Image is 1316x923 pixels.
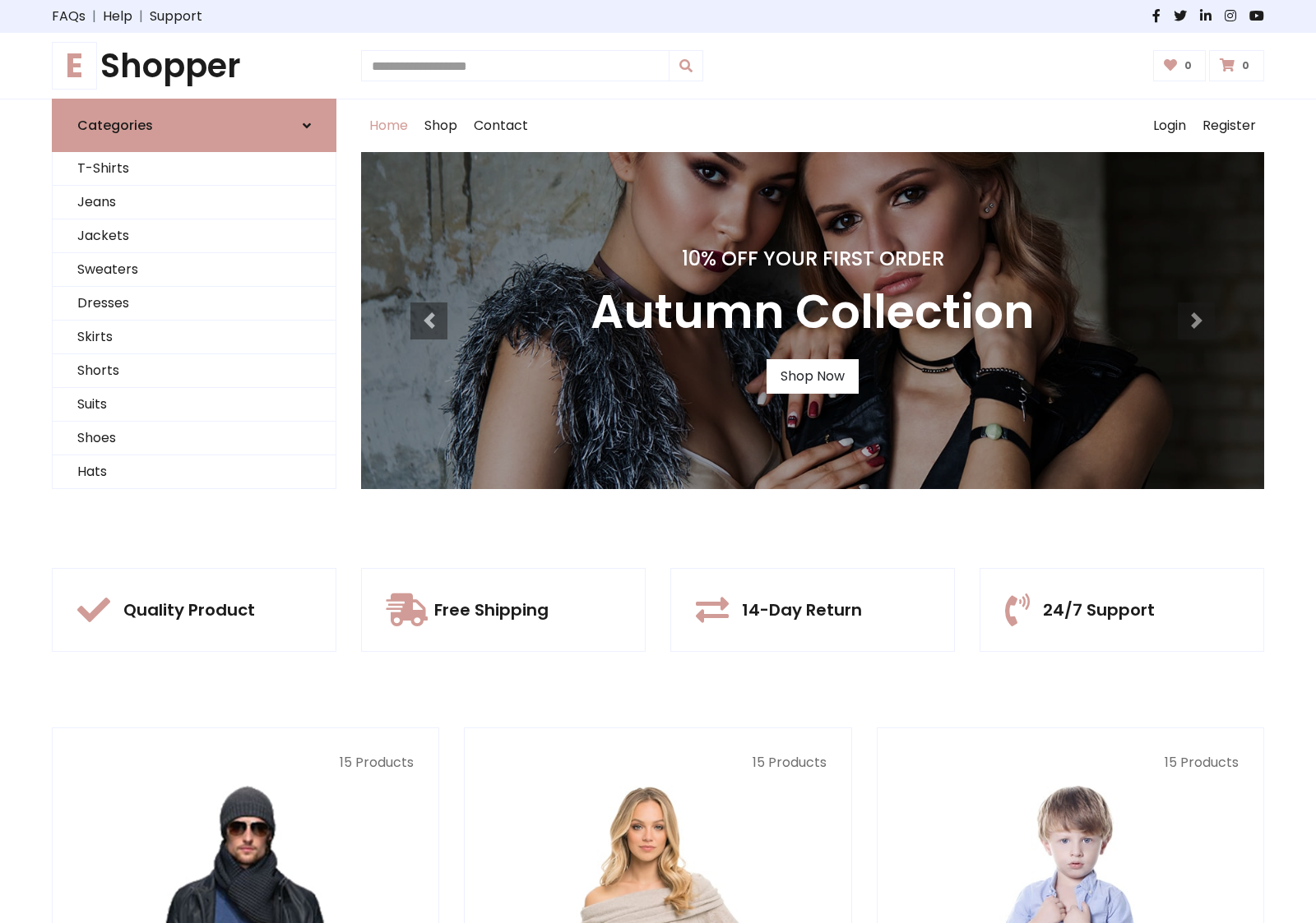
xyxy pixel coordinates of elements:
a: Shoes [53,422,336,455]
span: 0 [1238,58,1253,73]
a: 0 [1153,50,1207,81]
h4: 10% Off Your First Order [591,247,1035,271]
span: | [132,7,150,26]
a: Jeans [53,186,336,219]
p: 15 Products [902,753,1239,773]
a: Register [1194,99,1264,152]
a: Skirts [53,321,336,354]
a: Shorts [53,354,336,388]
h3: Autumn Collection [591,284,1035,339]
a: Sweaters [53,253,336,287]
span: | [86,7,103,26]
a: EShopper [52,46,336,85]
a: Contact [466,99,536,152]
a: Home [361,99,416,152]
h6: Categories [77,118,153,133]
span: 0 [1180,58,1196,73]
h5: Quality Product [123,600,255,620]
a: Dresses [53,287,336,321]
a: Support [150,7,202,26]
p: 15 Products [77,753,414,773]
a: Login [1145,99,1194,152]
a: Shop Now [767,359,859,394]
a: Hats [53,455,336,489]
p: 15 Products [489,753,826,773]
h5: 24/7 Support [1043,600,1155,620]
a: Shop [416,99,466,152]
a: T-Shirts [53,152,336,186]
h5: Free Shipping [434,600,549,620]
a: Categories [52,99,336,152]
span: E [52,42,97,90]
h5: 14-Day Return [742,600,862,620]
a: 0 [1209,50,1264,81]
a: Suits [53,388,336,422]
a: Jackets [53,219,336,253]
a: FAQs [52,7,86,26]
a: Help [103,7,132,26]
h1: Shopper [52,46,336,85]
